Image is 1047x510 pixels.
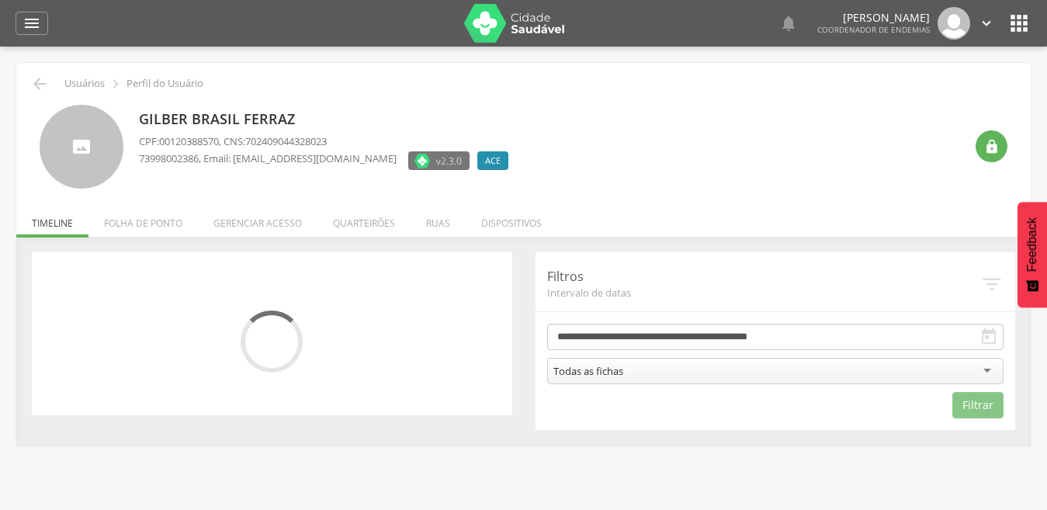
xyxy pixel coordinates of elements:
[980,272,1004,296] i: 
[1025,217,1039,272] span: Feedback
[547,286,981,300] span: Intervalo de datas
[976,130,1007,162] div: Resetar senha
[23,14,41,33] i: 
[139,151,199,165] span: 73998002386
[779,7,798,40] a: 
[817,24,930,35] span: Coordenador de Endemias
[979,328,998,346] i: 
[30,75,49,93] i: Voltar
[1007,11,1031,36] i: 
[107,75,124,92] i: 
[127,78,203,90] p: Perfil do Usuário
[317,201,411,238] li: Quarteirões
[88,201,198,238] li: Folha de ponto
[466,201,557,238] li: Dispositivos
[485,154,501,167] span: ACE
[978,7,995,40] a: 
[547,268,981,286] p: Filtros
[553,364,623,378] div: Todas as fichas
[1018,202,1047,307] button: Feedback - Mostrar pesquisa
[139,109,516,130] p: Gilber Brasil Ferraz
[139,151,397,166] p: , Email: [EMAIL_ADDRESS][DOMAIN_NAME]
[408,151,470,170] label: Versão do aplicativo
[198,201,317,238] li: Gerenciar acesso
[411,201,466,238] li: Ruas
[245,134,327,148] span: 702409044328023
[436,153,462,168] span: v2.3.0
[64,78,105,90] p: Usuários
[952,392,1004,418] button: Filtrar
[984,139,1000,154] i: 
[139,134,516,149] p: CPF: , CNS:
[978,15,995,32] i: 
[159,134,219,148] span: 00120388570
[817,12,930,23] p: [PERSON_NAME]
[779,14,798,33] i: 
[16,12,48,35] a: 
